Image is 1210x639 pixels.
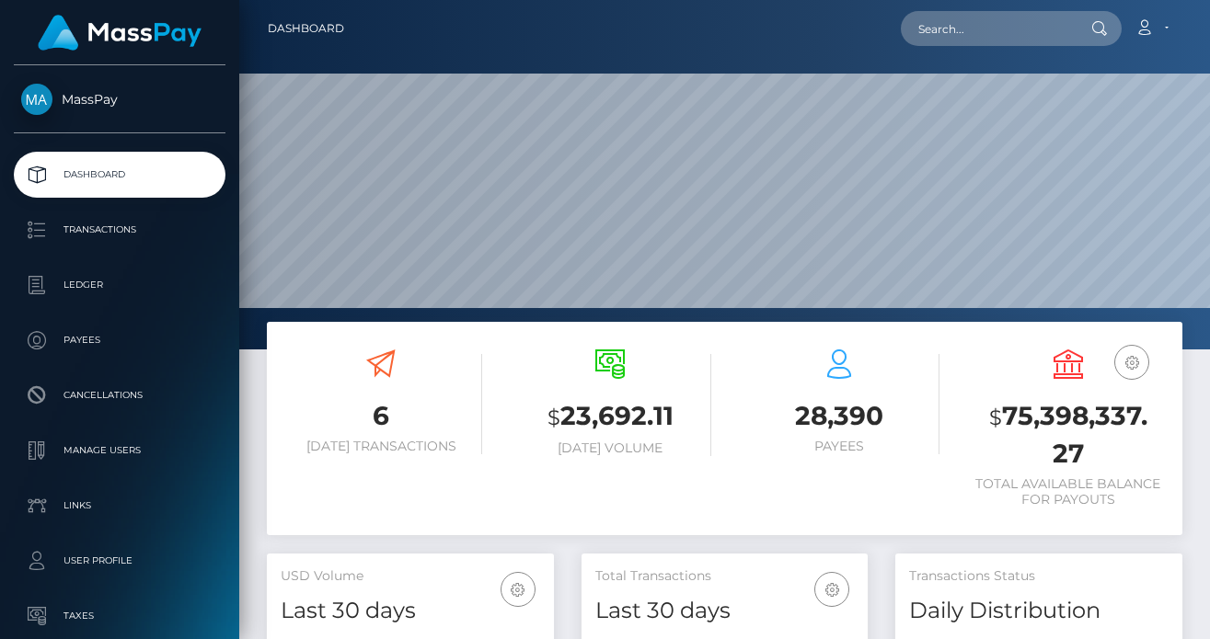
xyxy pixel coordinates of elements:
[281,398,482,434] h3: 6
[14,152,225,198] a: Dashboard
[21,492,218,519] p: Links
[967,398,1169,472] h3: 75,398,337.27
[21,326,218,354] p: Payees
[14,91,225,108] span: MassPay
[989,405,1002,430] small: $
[739,398,940,434] h3: 28,390
[21,382,218,409] p: Cancellations
[14,483,225,529] a: Links
[967,476,1169,508] h6: Total Available Balance for Payouts
[14,262,225,308] a: Ledger
[21,437,218,464] p: Manage Users
[510,440,711,456] h6: [DATE] Volume
[14,207,225,253] a: Transactions
[14,428,225,474] a: Manage Users
[281,567,540,586] h5: USD Volume
[268,9,344,48] a: Dashboard
[909,595,1169,627] h4: Daily Distribution
[901,11,1074,46] input: Search...
[281,595,540,627] h4: Last 30 days
[14,317,225,363] a: Payees
[21,161,218,188] p: Dashboard
[281,439,482,454] h6: [DATE] Transactions
[14,372,225,418] a: Cancellations
[38,15,202,51] img: MassPay Logo
[510,398,711,436] h3: 23,692.11
[14,593,225,639] a: Taxes
[595,595,855,627] h4: Last 30 days
[21,84,52,115] img: MassPay
[739,439,940,454] h6: Payees
[21,547,218,575] p: User Profile
[14,538,225,584] a: User Profile
[21,216,218,244] p: Transactions
[595,567,855,586] h5: Total Transactions
[547,405,560,430] small: $
[909,567,1169,586] h5: Transactions Status
[21,602,218,630] p: Taxes
[21,271,218,299] p: Ledger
